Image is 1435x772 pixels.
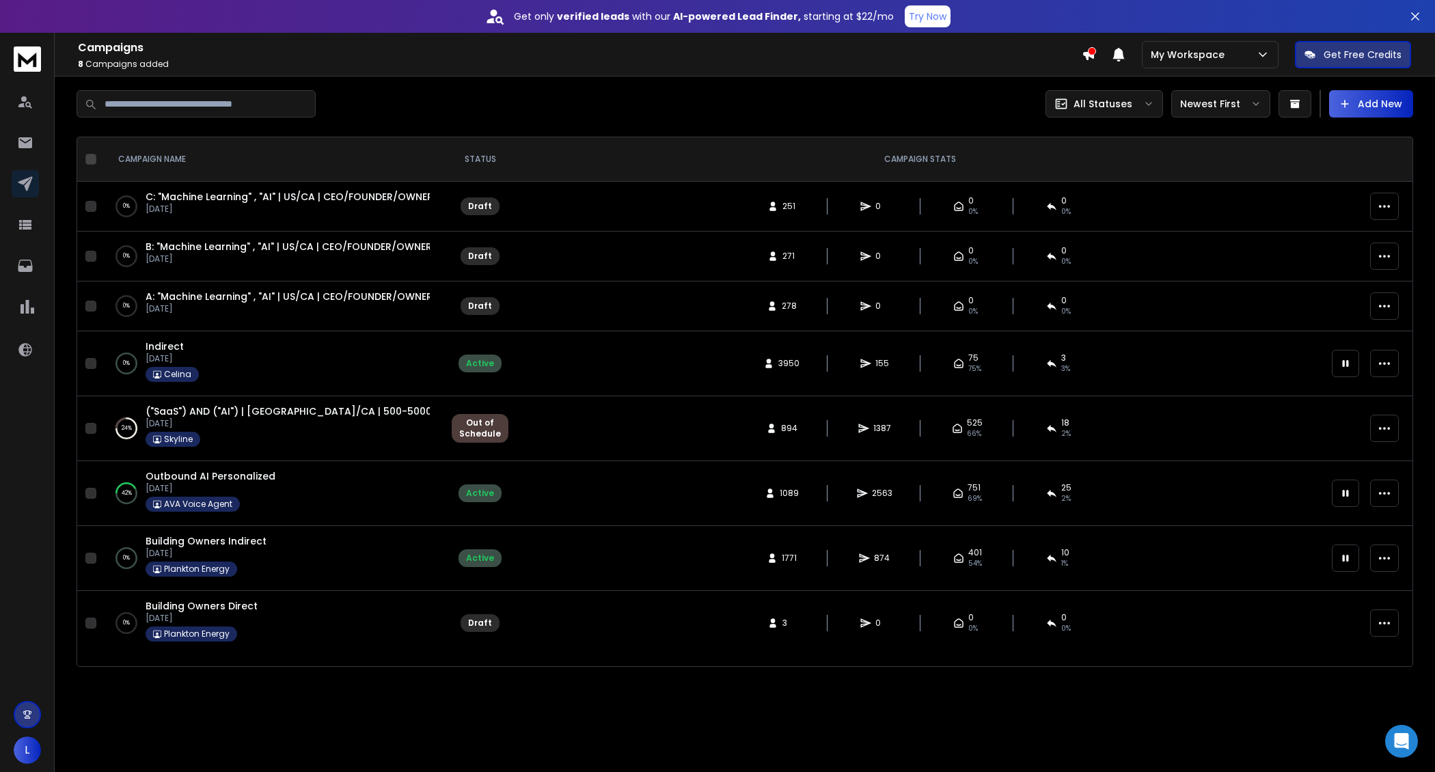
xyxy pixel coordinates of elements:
[146,599,258,613] a: Building Owners Direct
[968,256,978,267] span: 0%
[875,618,889,629] span: 0
[164,629,230,639] p: Plankton Energy
[1061,256,1071,267] span: 0%
[968,195,974,206] span: 0
[968,245,974,256] span: 0
[468,201,492,212] div: Draft
[1061,306,1071,317] span: 0%
[1171,90,1270,118] button: Newest First
[1061,206,1071,217] span: 0%
[875,201,889,212] span: 0
[146,534,266,548] a: Building Owners Indirect
[78,59,1082,70] p: Campaigns added
[1061,558,1068,569] span: 1 %
[78,58,83,70] span: 8
[146,483,275,494] p: [DATE]
[905,5,951,27] button: Try Now
[1061,353,1066,363] span: 3
[872,488,892,499] span: 2563
[468,618,492,629] div: Draft
[146,240,476,253] a: B: "Machine Learning" , "AI" | US/CA | CEO/FOUNDER/OWNER | 50-500
[780,488,799,499] span: 1089
[782,201,796,212] span: 251
[123,357,130,370] p: 0 %
[78,40,1082,56] h1: Campaigns
[468,301,492,312] div: Draft
[909,10,946,23] p: Try Now
[14,736,41,764] button: L
[466,358,494,369] div: Active
[146,340,184,353] span: Indirect
[146,353,199,364] p: [DATE]
[123,551,130,565] p: 0 %
[122,486,132,500] p: 42 %
[1061,245,1067,256] span: 0
[102,591,443,656] td: 0%Building Owners Direct[DATE]Plankton Energy
[146,253,430,264] p: [DATE]
[146,548,266,559] p: [DATE]
[443,137,517,182] th: STATUS
[968,547,982,558] span: 401
[874,553,890,564] span: 874
[123,616,130,630] p: 0 %
[517,137,1324,182] th: CAMPAIGN STATS
[1074,97,1132,111] p: All Statuses
[123,199,130,213] p: 0 %
[14,46,41,72] img: logo
[968,206,978,217] span: 0%
[146,469,275,483] span: Outbound AI Personalized
[968,306,978,317] span: 0%
[967,417,983,428] span: 525
[164,564,230,575] p: Plankton Energy
[968,295,974,306] span: 0
[102,232,443,281] td: 0%B: "Machine Learning" , "AI" | US/CA | CEO/FOUNDER/OWNER | 50-500[DATE]
[102,461,443,526] td: 42%Outbound AI Personalized[DATE]AVA Voice Agent
[968,558,982,569] span: 54 %
[514,10,894,23] p: Get only with our starting at $22/mo
[1061,612,1067,623] span: 0
[164,369,191,380] p: Celina
[778,358,799,369] span: 3950
[466,488,494,499] div: Active
[102,182,443,232] td: 0%C: "Machine Learning" , "AI" | US/CA | CEO/FOUNDER/OWNER | 50-500[DATE]
[557,10,629,23] strong: verified leads
[1295,41,1411,68] button: Get Free Credits
[102,137,443,182] th: CAMPAIGN NAME
[102,281,443,331] td: 0%A: "Machine Learning" , "AI" | US/CA | CEO/FOUNDER/OWNER | 50-500[DATE]
[782,301,797,312] span: 278
[1061,428,1071,439] span: 2 %
[1061,363,1070,374] span: 3 %
[164,434,193,445] p: Skyline
[967,428,981,439] span: 66 %
[968,612,974,623] span: 0
[1324,48,1402,61] p: Get Free Credits
[146,303,430,314] p: [DATE]
[1061,195,1067,206] span: 0
[1061,417,1069,428] span: 18
[782,618,796,629] span: 3
[146,404,664,418] a: ("SaaS") AND ("AI") | [GEOGRAPHIC_DATA]/CA | 500-5000 | BizDev/Mar | Owner/CXO/VP | 1+ yrs | Post...
[1061,493,1071,504] span: 2 %
[164,499,232,510] p: AVA Voice Agent
[1061,295,1067,306] span: 0
[1385,725,1418,758] div: Open Intercom Messenger
[968,493,982,504] span: 69 %
[875,251,889,262] span: 0
[875,358,889,369] span: 155
[968,482,981,493] span: 751
[873,423,891,434] span: 1387
[782,251,796,262] span: 271
[102,396,443,461] td: 24%("SaaS") AND ("AI") | [GEOGRAPHIC_DATA]/CA | 500-5000 | BizDev/Mar | Owner/CXO/VP | 1+ yrs | P...
[1151,48,1230,61] p: My Workspace
[781,423,797,434] span: 894
[146,190,478,204] span: C: "Machine Learning" , "AI" | US/CA | CEO/FOUNDER/OWNER | 50-500
[673,10,801,23] strong: AI-powered Lead Finder,
[146,290,477,303] a: A: "Machine Learning" , "AI" | US/CA | CEO/FOUNDER/OWNER | 50-500
[102,331,443,396] td: 0%Indirect[DATE]Celina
